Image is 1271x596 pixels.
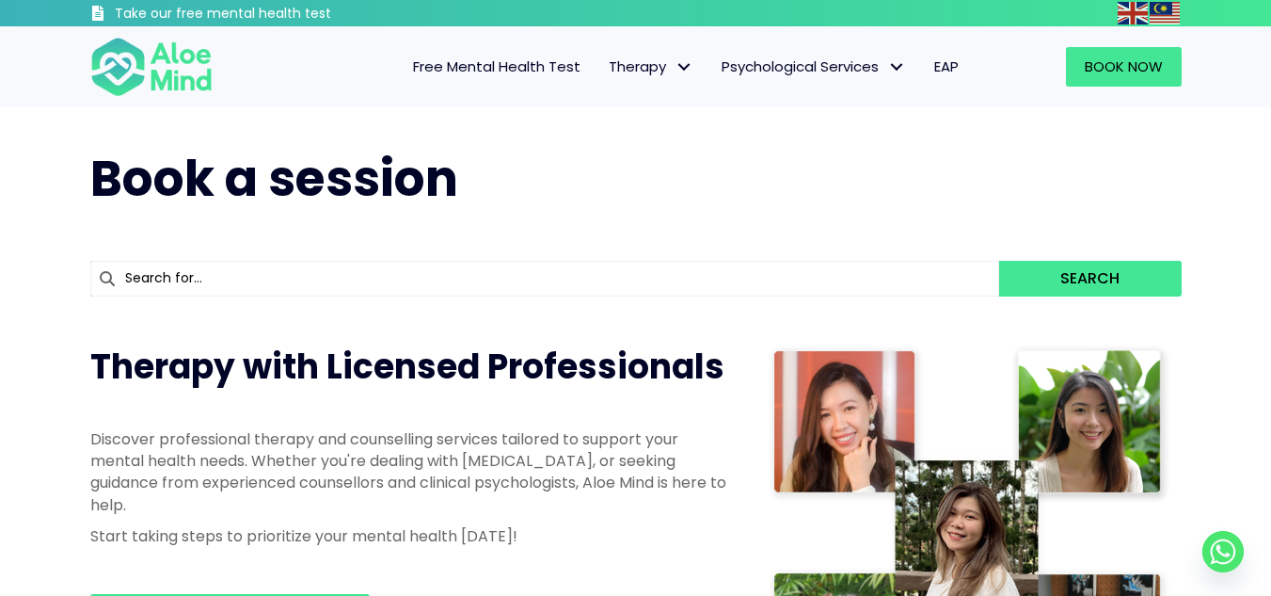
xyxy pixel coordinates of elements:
[1118,2,1148,24] img: en
[609,56,693,76] span: Therapy
[1066,47,1182,87] a: Book Now
[90,261,1000,297] input: Search for...
[90,343,724,391] span: Therapy with Licensed Professionals
[722,56,906,76] span: Psychological Services
[999,261,1181,297] button: Search
[1118,2,1150,24] a: English
[934,56,959,76] span: EAP
[115,5,432,24] h3: Take our free mental health test
[1085,56,1163,76] span: Book Now
[1202,531,1244,572] a: Whatsapp
[1150,2,1180,24] img: ms
[707,47,920,87] a: Psychological ServicesPsychological Services: submenu
[883,54,911,81] span: Psychological Services: submenu
[90,144,458,213] span: Book a session
[399,47,595,87] a: Free Mental Health Test
[237,47,973,87] nav: Menu
[90,36,213,98] img: Aloe mind Logo
[90,428,730,516] p: Discover professional therapy and counselling services tailored to support your mental health nee...
[413,56,580,76] span: Free Mental Health Test
[671,54,698,81] span: Therapy: submenu
[90,5,432,26] a: Take our free mental health test
[595,47,707,87] a: TherapyTherapy: submenu
[90,525,730,547] p: Start taking steps to prioritize your mental health [DATE]!
[1150,2,1182,24] a: Malay
[920,47,973,87] a: EAP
